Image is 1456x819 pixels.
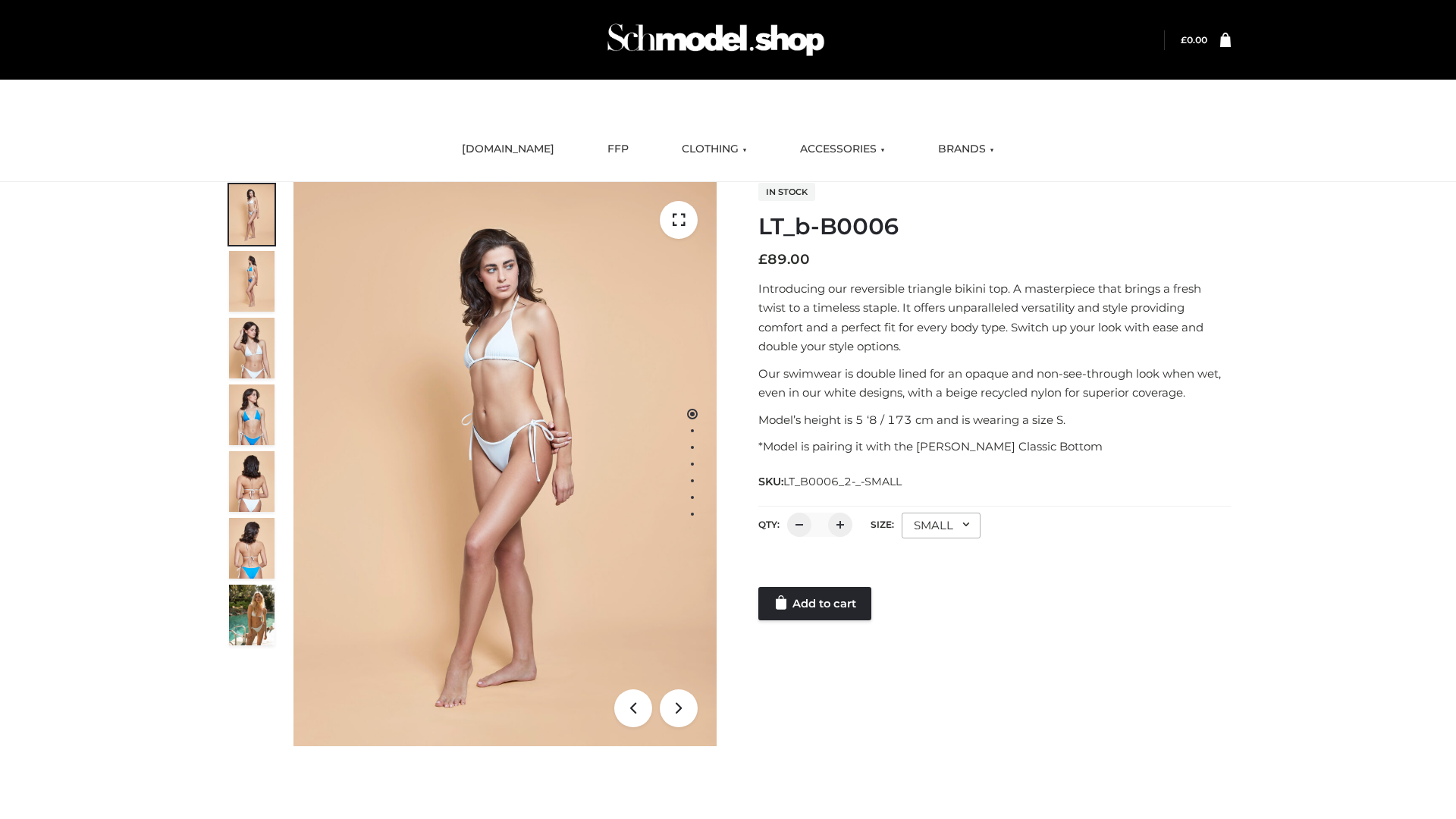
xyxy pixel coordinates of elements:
[783,475,902,488] span: LT_B0006_2-_-SMALL
[789,133,896,166] a: ACCESSORIES
[670,133,758,166] a: CLOTHING
[758,183,815,201] span: In stock
[229,251,275,312] img: ArielClassicBikiniTop_CloudNine_AzureSky_OW114ECO_2-scaled.jpg
[1181,34,1207,45] bdi: 0.00
[927,133,1006,166] a: BRANDS
[871,519,894,530] label: Size:
[229,384,275,445] img: ArielClassicBikiniTop_CloudNine_AzureSky_OW114ECO_4-scaled.jpg
[758,279,1231,356] p: Introducing our reversible triangle bikini top. A masterpiece that brings a fresh twist to a time...
[758,251,810,268] bdi: 89.00
[758,519,780,530] label: QTY:
[758,251,767,268] span: £
[229,585,275,645] img: Arieltop_CloudNine_AzureSky2.jpg
[229,318,275,378] img: ArielClassicBikiniTop_CloudNine_AzureSky_OW114ECO_3-scaled.jpg
[602,10,830,70] img: Schmodel Admin 964
[758,437,1231,457] p: *Model is pairing it with the [PERSON_NAME] Classic Bottom
[229,184,275,245] img: ArielClassicBikiniTop_CloudNine_AzureSky_OW114ECO_1-scaled.jpg
[229,518,275,579] img: ArielClassicBikiniTop_CloudNine_AzureSky_OW114ECO_8-scaled.jpg
[1181,34,1207,45] a: £0.00
[758,213,1231,240] h1: LT_b-B0006
[450,133,566,166] a: [DOMAIN_NAME]
[758,472,903,491] span: SKU:
[758,364,1231,403] p: Our swimwear is double lined for an opaque and non-see-through look when wet, even in our white d...
[229,451,275,512] img: ArielClassicBikiniTop_CloudNine_AzureSky_OW114ECO_7-scaled.jpg
[758,587,871,620] a: Add to cart
[1181,34,1187,45] span: £
[902,513,981,538] div: SMALL
[758,410,1231,430] p: Model’s height is 5 ‘8 / 173 cm and is wearing a size S.
[596,133,640,166] a: FFP
[293,182,717,746] img: ArielClassicBikiniTop_CloudNine_AzureSky_OW114ECO_1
